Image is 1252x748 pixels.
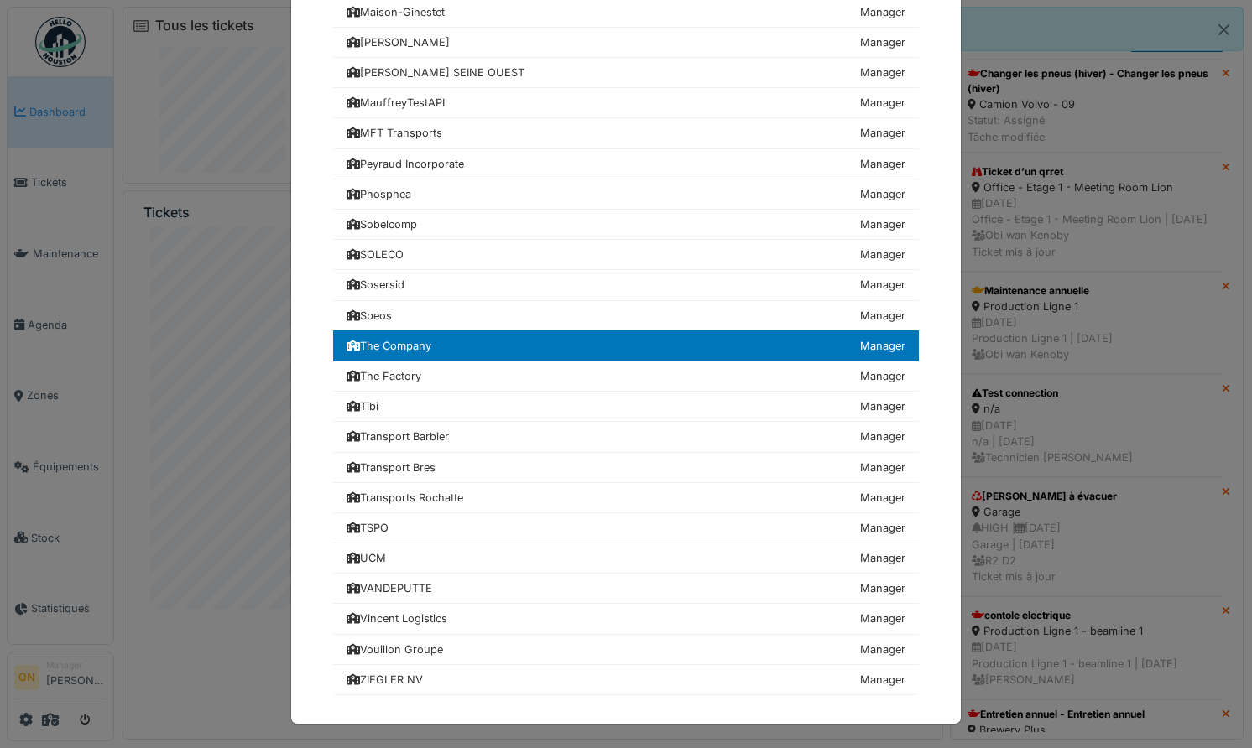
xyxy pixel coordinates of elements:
[860,4,905,20] div: Manager
[347,34,450,50] div: [PERSON_NAME]
[333,665,919,695] a: ZIEGLER NV Manager
[333,58,919,88] a: [PERSON_NAME] SEINE OUEST Manager
[347,4,445,20] div: Maison-Ginestet
[860,610,905,626] div: Manager
[333,301,919,331] a: Speos Manager
[860,308,905,324] div: Manager
[347,610,447,626] div: Vincent Logistics
[333,635,919,665] a: Vouillon Groupe Manager
[333,513,919,543] a: TSPO Manager
[860,642,905,657] div: Manager
[860,429,905,444] div: Manager
[860,34,905,50] div: Manager
[333,179,919,210] a: Phosphea Manager
[347,368,421,384] div: The Factory
[860,580,905,596] div: Manager
[347,277,404,293] div: Sosersid
[333,422,919,452] a: Transport Barbier Manager
[347,186,411,202] div: Phosphea
[333,330,919,361] a: The Company Manager
[347,642,443,657] div: Vouillon Groupe
[333,604,919,634] a: Vincent Logistics Manager
[347,65,524,81] div: [PERSON_NAME] SEINE OUEST
[860,520,905,536] div: Manager
[347,460,436,475] div: Transport Bres
[860,186,905,202] div: Manager
[860,460,905,475] div: Manager
[347,429,449,444] div: Transport Barbier
[333,453,919,483] a: Transport Bres Manager
[347,490,463,506] div: Transports Rochatte
[333,483,919,513] a: Transports Rochatte Manager
[333,543,919,574] a: UCM Manager
[333,392,919,422] a: Tibi Manager
[860,490,905,506] div: Manager
[860,398,905,414] div: Manager
[347,398,378,414] div: Tibi
[333,88,919,118] a: MauffreyTestAPI Manager
[347,550,386,566] div: UCM
[860,277,905,293] div: Manager
[860,65,905,81] div: Manager
[347,95,445,111] div: MauffreyTestAPI
[333,361,919,392] a: The Factory Manager
[333,28,919,58] a: [PERSON_NAME] Manager
[347,247,404,262] div: SOLECO
[860,338,905,354] div: Manager
[860,125,905,141] div: Manager
[860,156,905,172] div: Manager
[333,270,919,300] a: Sosersid Manager
[333,149,919,179] a: Peyraud Incorporate Manager
[860,368,905,384] div: Manager
[333,118,919,148] a: MFT Transports Manager
[860,216,905,232] div: Manager
[860,672,905,688] div: Manager
[347,672,423,688] div: ZIEGLER NV
[347,308,392,324] div: Speos
[347,338,431,354] div: The Company
[333,574,919,604] a: VANDEPUTTE Manager
[860,247,905,262] div: Manager
[347,520,389,536] div: TSPO
[347,580,432,596] div: VANDEPUTTE
[333,240,919,270] a: SOLECO Manager
[333,210,919,240] a: Sobelcomp Manager
[860,550,905,566] div: Manager
[347,125,442,141] div: MFT Transports
[860,95,905,111] div: Manager
[347,216,417,232] div: Sobelcomp
[347,156,464,172] div: Peyraud Incorporate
